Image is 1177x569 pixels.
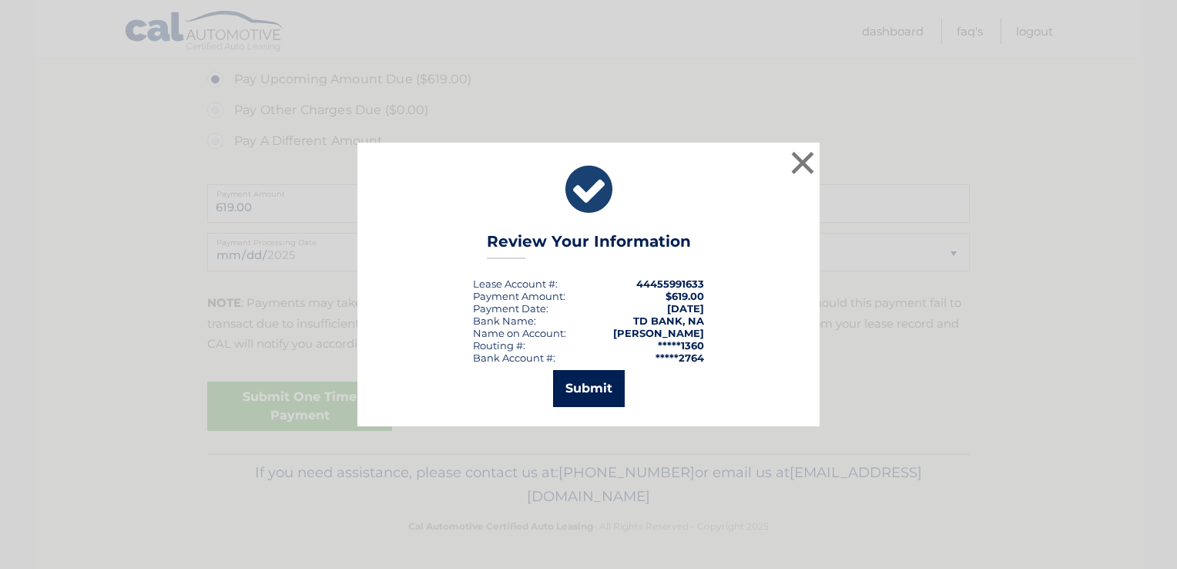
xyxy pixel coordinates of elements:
[473,327,566,339] div: Name on Account:
[487,232,691,259] h3: Review Your Information
[633,315,704,327] strong: TD BANK, NA
[636,278,704,290] strong: 44455991633
[473,302,546,315] span: Payment Date
[473,339,525,352] div: Routing #:
[666,290,704,302] span: $619.00
[553,370,625,407] button: Submit
[613,327,704,339] strong: [PERSON_NAME]
[473,302,548,315] div: :
[473,315,536,327] div: Bank Name:
[667,302,704,315] span: [DATE]
[473,278,558,290] div: Lease Account #:
[473,352,555,364] div: Bank Account #:
[787,147,818,178] button: ×
[473,290,565,302] div: Payment Amount:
